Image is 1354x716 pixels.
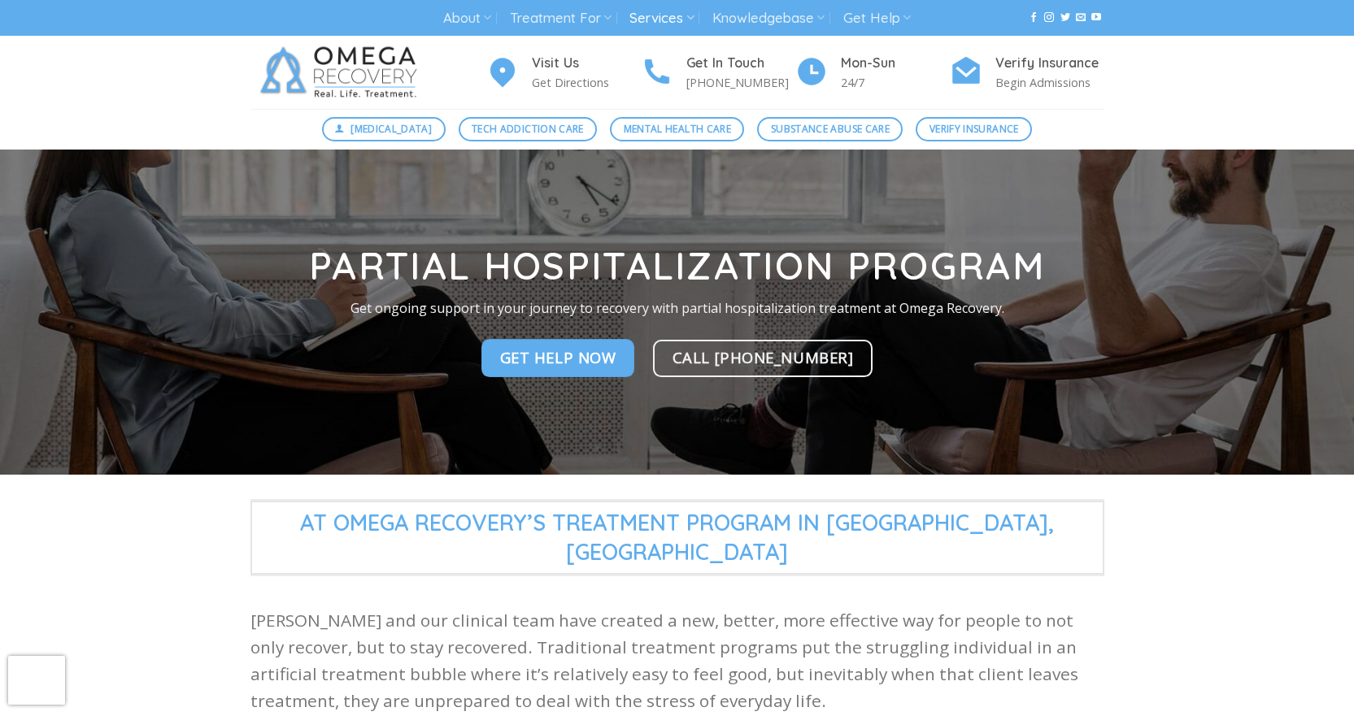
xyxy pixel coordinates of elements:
[712,3,825,33] a: Knowledgebase
[322,117,446,141] a: [MEDICAL_DATA]
[841,73,950,92] p: 24/7
[930,121,1019,137] span: Verify Insurance
[443,3,491,33] a: About
[250,501,1104,575] span: At Omega Recovery’s Treatment Program in [GEOGRAPHIC_DATA],[GEOGRAPHIC_DATA]
[653,340,873,377] a: Call [PHONE_NUMBER]
[995,53,1104,74] h4: Verify Insurance
[1044,12,1054,24] a: Follow on Instagram
[950,53,1104,93] a: Verify Insurance Begin Admissions
[757,117,903,141] a: Substance Abuse Care
[250,607,1104,715] p: [PERSON_NAME] and our clinical team have created a new, better, more effective way for people to ...
[510,3,612,33] a: Treatment For
[309,242,1045,289] strong: Partial Hospitalization Program
[916,117,1032,141] a: Verify Insurance
[843,3,911,33] a: Get Help
[673,345,854,369] span: Call [PHONE_NUMBER]
[532,73,641,92] p: Get Directions
[1091,12,1101,24] a: Follow on YouTube
[250,36,433,109] img: Omega Recovery
[629,3,694,33] a: Services
[771,121,890,137] span: Substance Abuse Care
[841,53,950,74] h4: Mon-Sun
[486,53,641,93] a: Visit Us Get Directions
[481,340,635,377] a: Get Help Now
[641,53,795,93] a: Get In Touch [PHONE_NUMBER]
[686,73,795,92] p: [PHONE_NUMBER]
[500,346,616,370] span: Get Help Now
[1029,12,1038,24] a: Follow on Facebook
[472,121,584,137] span: Tech Addiction Care
[532,53,641,74] h4: Visit Us
[1060,12,1070,24] a: Follow on Twitter
[686,53,795,74] h4: Get In Touch
[1076,12,1086,24] a: Send us an email
[610,117,744,141] a: Mental Health Care
[350,121,432,137] span: [MEDICAL_DATA]
[995,73,1104,92] p: Begin Admissions
[624,121,731,137] span: Mental Health Care
[459,117,598,141] a: Tech Addiction Care
[238,298,1117,319] p: Get ongoing support in your journey to recovery with partial hospitalization treatment at Omega R...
